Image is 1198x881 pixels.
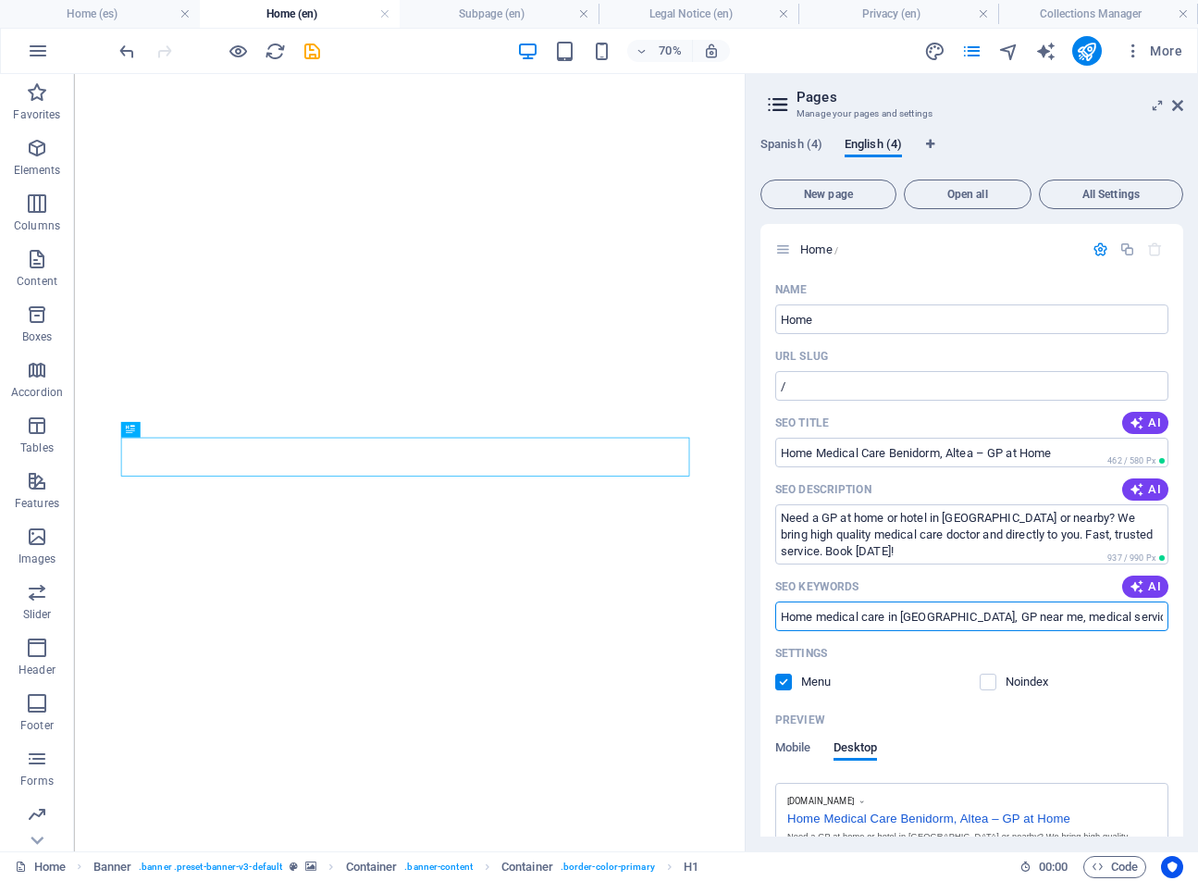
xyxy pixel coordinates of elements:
[14,163,61,178] p: Elements
[404,856,472,878] span: . banner-content
[23,607,52,622] p: Slider
[1122,478,1168,501] button: AI
[627,40,693,62] button: 70%
[798,4,998,24] h4: Privacy (en)
[924,41,945,62] i: Design (Ctrl+Alt+Y)
[1019,856,1068,878] h6: Session time
[912,189,1023,200] span: Open all
[775,740,877,776] div: Preview
[684,856,698,878] span: Click to select. Double-click to edit
[1117,36,1190,66] button: More
[93,856,699,878] nav: breadcrumb
[775,371,1168,401] input: Last part of the URL for this page
[227,40,249,62] button: Click here to leave preview mode and continue editing
[265,41,286,62] i: Reload page
[1161,856,1183,878] button: Usercentrics
[1130,579,1161,594] span: AI
[93,856,132,878] span: Click to select. Double-click to edit
[400,4,599,24] h4: Subpage (en)
[1035,40,1057,62] button: text_generator
[998,41,1019,62] i: Navigator
[14,218,60,233] p: Columns
[200,4,400,24] h4: Home (en)
[787,830,1156,857] div: Need a GP at home or hotel in [GEOGRAPHIC_DATA] or nearby? We bring high quality medical care doc...
[760,137,1183,172] div: Language Tabs
[904,180,1031,209] button: Open all
[1039,180,1183,209] button: All Settings
[924,40,946,62] button: design
[760,133,822,159] span: Spanish (4)
[116,40,138,62] button: undo
[19,552,56,566] p: Images
[801,674,861,690] p: Menu
[961,41,982,62] i: Pages (Ctrl+Alt+S)
[13,107,60,122] p: Favorites
[769,189,888,200] span: New page
[15,856,66,878] a: Click to cancel selection. Double-click to open Pages
[20,718,54,733] p: Footer
[998,4,1198,24] h4: Collections Manager
[775,349,828,364] p: URL SLUG
[1052,860,1055,874] span: :
[998,40,1020,62] button: navigator
[655,40,685,62] h6: 70%
[775,282,807,297] p: Name
[139,856,282,878] span: . banner .preset-banner-v3-default
[703,43,720,59] i: On resize automatically adjust zoom level to fit chosen device.
[599,4,798,24] h4: Legal Notice (en)
[775,482,871,497] p: SEO Description
[501,856,553,878] span: Click to select. Double-click to edit
[1107,456,1155,465] span: 462 / 580 Px
[1006,674,1066,690] p: Instruct search engines to exclude this page from search results.
[1130,482,1161,497] span: AI
[20,774,54,788] p: Forms
[290,862,298,872] i: This element is a customizable preset
[1047,189,1175,200] span: All Settings
[1035,41,1056,62] i: AI Writer
[1147,242,1163,257] div: The startpage cannot be deleted
[1107,553,1155,563] span: 937 / 990 Px
[775,504,1168,565] textarea: Need a GP at home or hotel in [GEOGRAPHIC_DATA] or nearby? We bring high quality medical care doc...
[1130,416,1161,430] span: AI
[834,737,878,763] span: Desktop
[961,40,983,62] button: pages
[775,737,811,763] span: Mobile
[1104,454,1168,467] span: Calculated pixel length in search results
[775,579,858,594] p: SEO Keywords
[834,245,838,255] span: /
[117,41,138,62] i: Undo: Change pages (Ctrl+Z)
[787,796,854,807] span: [DOMAIN_NAME]
[760,180,896,209] button: New page
[22,329,53,344] p: Boxes
[1122,576,1168,598] button: AI
[17,274,57,289] p: Content
[11,385,63,400] p: Accordion
[775,349,828,364] label: Last part of the URL for this page
[845,133,902,159] span: English (4)
[561,856,655,878] span: . border-color-primary
[775,416,829,430] p: SEO Title
[775,646,827,661] p: Settings
[1076,41,1097,62] i: Publish
[1083,856,1146,878] button: Code
[1119,242,1135,257] div: Duplicate
[302,41,323,62] i: Save (Ctrl+S)
[775,713,825,727] p: Preview
[775,438,1168,467] input: Home
[797,105,1146,122] h3: Manage your pages and settings
[264,40,286,62] button: reload
[1093,242,1108,257] div: Settings
[1072,36,1102,66] button: publish
[301,40,323,62] button: save
[1124,42,1182,60] span: More
[346,856,398,878] span: Click to select. Double-click to edit
[800,242,838,256] span: Click to open page
[305,862,316,872] i: This element contains a background
[15,496,59,511] p: Features
[1092,856,1138,878] span: Code
[19,663,56,677] p: Header
[795,243,1083,255] div: Home/
[787,807,1156,826] div: Home Medical Care Benidorm, Altea – GP at Home
[20,440,54,455] p: Tables
[1039,856,1068,878] span: 00 00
